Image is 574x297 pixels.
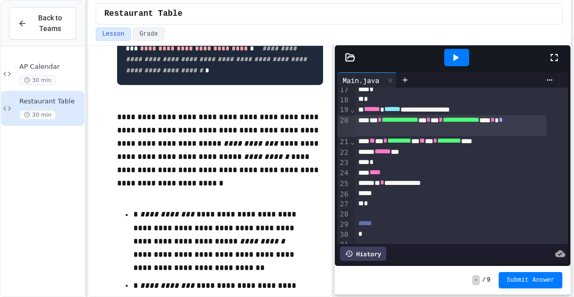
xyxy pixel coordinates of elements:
[337,190,350,200] div: 26
[337,209,350,220] div: 28
[96,28,131,41] button: Lesson
[337,72,397,88] div: Main.java
[337,105,350,116] div: 19
[337,95,350,105] div: 18
[337,158,350,168] div: 23
[104,8,183,20] span: Restaurant Table
[19,75,56,85] span: 30 min
[337,179,350,190] div: 25
[337,75,384,86] div: Main.java
[337,240,350,250] div: 31
[337,230,350,240] div: 30
[19,97,82,106] span: Restaurant Table
[337,220,350,230] div: 29
[507,276,555,284] span: Submit Answer
[337,137,350,148] div: 21
[337,168,350,179] div: 24
[9,7,76,40] button: Back to Teams
[337,199,350,209] div: 27
[337,85,350,95] div: 17
[337,116,350,137] div: 20
[133,28,164,41] button: Grade
[337,148,350,158] div: 22
[350,138,355,146] span: Fold line
[19,110,56,120] span: 30 min
[350,105,355,114] span: Fold line
[487,276,491,284] span: 9
[340,247,386,261] div: History
[19,63,82,71] span: AP Calendar
[33,13,68,34] span: Back to Teams
[499,272,563,288] button: Submit Answer
[482,276,485,284] span: /
[472,275,480,285] span: -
